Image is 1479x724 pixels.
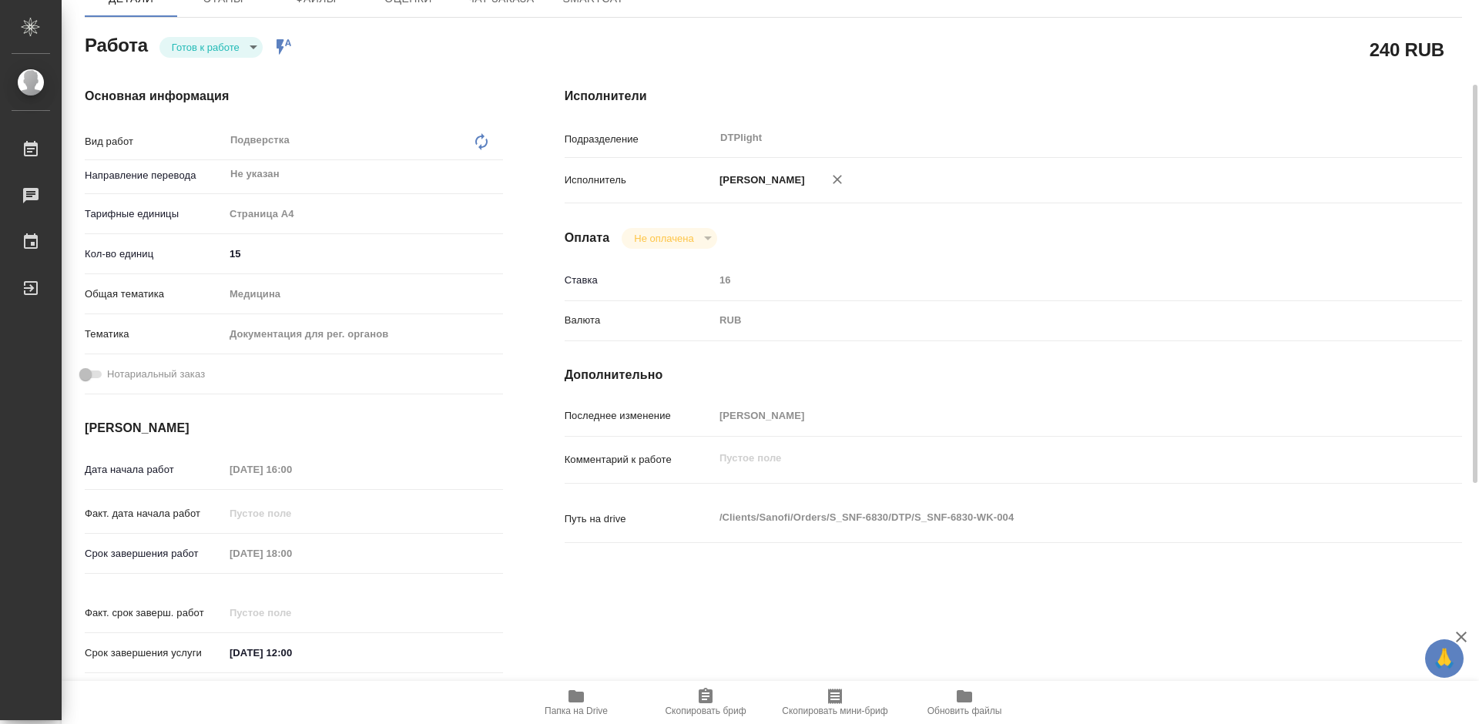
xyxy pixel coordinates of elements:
[85,134,224,149] p: Вид работ
[565,452,714,468] p: Комментарий к работе
[714,307,1387,334] div: RUB
[622,228,716,249] div: Готов к работе
[782,706,887,716] span: Скопировать мини-бриф
[565,313,714,328] p: Валюта
[224,281,503,307] div: Медицина
[900,681,1029,724] button: Обновить файлы
[545,706,608,716] span: Папка на Drive
[1370,36,1444,62] h2: 240 RUB
[85,206,224,222] p: Тарифные единицы
[565,273,714,288] p: Ставка
[159,37,263,58] div: Готов к работе
[85,246,224,262] p: Кол-во единиц
[85,605,224,621] p: Факт. срок заверш. работ
[224,642,359,664] input: ✎ Введи что-нибудь
[85,546,224,561] p: Срок завершения работ
[224,542,359,565] input: Пустое поле
[224,502,359,525] input: Пустое поле
[85,287,224,302] p: Общая тематика
[167,41,244,54] button: Готов к работе
[714,173,805,188] p: [PERSON_NAME]
[85,462,224,478] p: Дата начала работ
[224,321,503,347] div: Документация для рег. органов
[1425,639,1464,678] button: 🙏
[927,706,1002,716] span: Обновить файлы
[714,504,1387,531] textarea: /Clients/Sanofi/Orders/S_SNF-6830/DTP/S_SNF-6830-WK-004
[224,201,503,227] div: Страница А4
[85,327,224,342] p: Тематика
[665,706,746,716] span: Скопировать бриф
[641,681,770,724] button: Скопировать бриф
[85,645,224,661] p: Срок завершения услуги
[714,269,1387,291] input: Пустое поле
[565,173,714,188] p: Исполнитель
[85,30,148,58] h2: Работа
[85,419,503,437] h4: [PERSON_NAME]
[107,367,205,382] span: Нотариальный заказ
[565,366,1462,384] h4: Дополнительно
[565,87,1462,106] h4: Исполнители
[565,132,714,147] p: Подразделение
[85,506,224,521] p: Факт. дата начала работ
[224,243,503,265] input: ✎ Введи что-нибудь
[1431,642,1457,675] span: 🙏
[629,232,698,245] button: Не оплачена
[714,404,1387,427] input: Пустое поле
[565,511,714,527] p: Путь на drive
[224,602,359,624] input: Пустое поле
[565,408,714,424] p: Последнее изменение
[511,681,641,724] button: Папка на Drive
[565,229,610,247] h4: Оплата
[820,163,854,196] button: Удалить исполнителя
[85,87,503,106] h4: Основная информация
[224,458,359,481] input: Пустое поле
[85,168,224,183] p: Направление перевода
[770,681,900,724] button: Скопировать мини-бриф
